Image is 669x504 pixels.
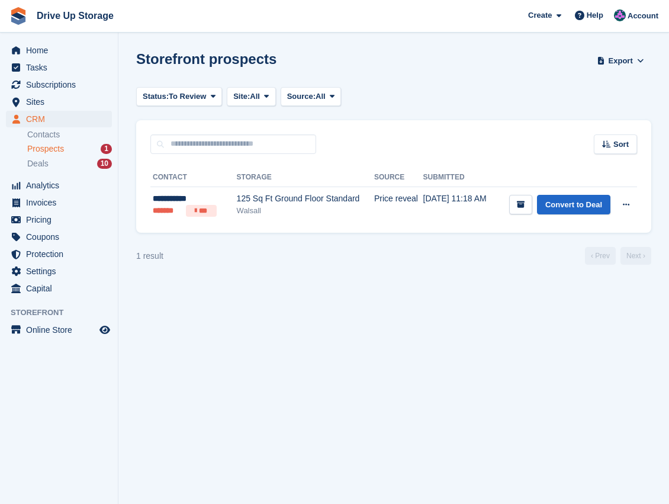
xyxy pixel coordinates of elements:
span: Capital [26,280,97,297]
span: Online Store [26,322,97,338]
div: Walsall [237,205,374,217]
a: menu [6,42,112,59]
a: menu [6,76,112,93]
span: Subscriptions [26,76,97,93]
a: menu [6,94,112,110]
a: Previous [585,247,616,265]
span: Prospects [27,143,64,155]
span: Help [587,9,603,21]
span: Source: [287,91,316,102]
button: Export [594,51,647,70]
span: Status: [143,91,169,102]
a: menu [6,229,112,245]
span: Pricing [26,211,97,228]
a: menu [6,111,112,127]
span: To Review [169,91,206,102]
nav: Page [583,247,654,265]
span: Settings [26,263,97,280]
span: Invoices [26,194,97,211]
th: Storage [237,168,374,187]
th: Submitted [423,168,494,187]
a: menu [6,263,112,280]
span: Export [609,55,633,67]
span: Storefront [11,307,118,319]
span: Sort [613,139,629,150]
span: Sites [26,94,97,110]
span: All [316,91,326,102]
a: Drive Up Storage [32,6,118,25]
a: menu [6,280,112,297]
div: 10 [97,159,112,169]
th: Source [374,168,423,187]
button: Site: All [227,87,276,107]
a: menu [6,194,112,211]
button: Status: To Review [136,87,222,107]
td: Price reveal [374,187,423,223]
th: Contact [150,168,237,187]
span: Create [528,9,552,21]
span: Tasks [26,59,97,76]
span: Deals [27,158,49,169]
img: stora-icon-8386f47178a22dfd0bd8f6a31ec36ba5ce8667c1dd55bd0f319d3a0aa187defe.svg [9,7,27,25]
a: menu [6,246,112,262]
a: menu [6,211,112,228]
span: Protection [26,246,97,262]
span: Home [26,42,97,59]
span: CRM [26,111,97,127]
td: [DATE] 11:18 AM [423,187,494,223]
a: Convert to Deal [537,195,610,214]
span: Account [628,10,658,22]
div: 1 [101,144,112,154]
img: Andy [614,9,626,21]
a: menu [6,322,112,338]
a: Preview store [98,323,112,337]
span: All [250,91,260,102]
button: Source: All [281,87,342,107]
span: Analytics [26,177,97,194]
a: Prospects 1 [27,143,112,155]
span: Site: [233,91,250,102]
a: Next [620,247,651,265]
a: menu [6,177,112,194]
a: menu [6,59,112,76]
a: Contacts [27,129,112,140]
span: Coupons [26,229,97,245]
a: Deals 10 [27,158,112,170]
div: 1 result [136,250,163,262]
div: 125 Sq Ft Ground Floor Standard [237,192,374,205]
h1: Storefront prospects [136,51,276,67]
